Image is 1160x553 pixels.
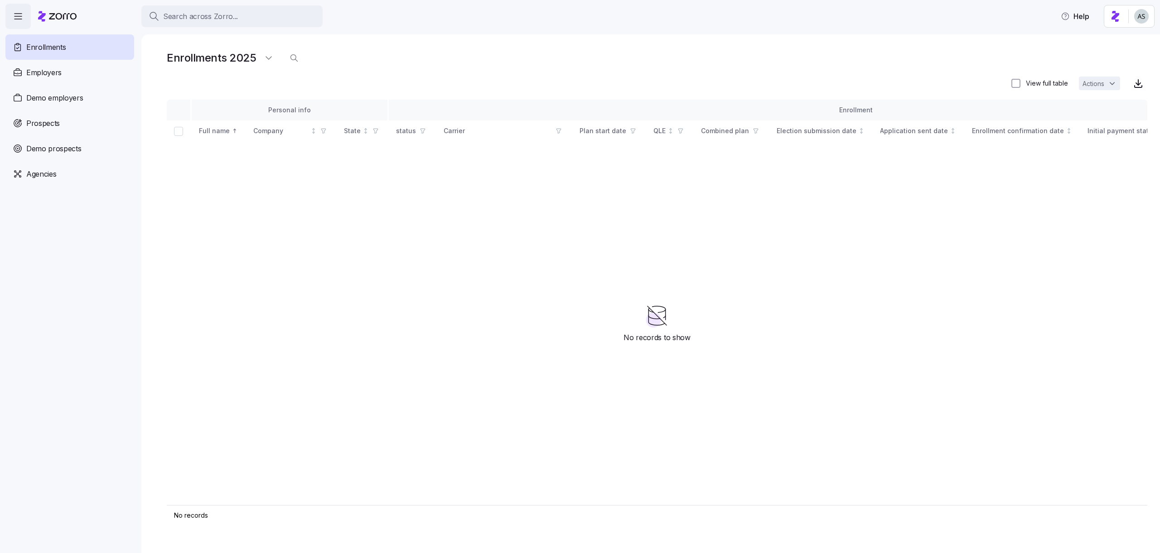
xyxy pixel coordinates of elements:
th: QLENot sorted [647,120,694,141]
div: Personal info [199,105,381,115]
th: Application sent dateNot sorted [873,120,965,141]
a: Demo employers [5,85,134,111]
th: StateNot sorted [337,120,389,141]
div: Plan start date [580,126,626,136]
div: Sorted ascending [232,128,238,134]
a: Demo prospects [5,136,134,161]
a: Agencies [5,161,134,187]
div: Carrier [444,126,552,136]
div: Full name [199,126,230,136]
span: Employers [26,67,62,78]
span: Prospects [26,118,60,129]
a: Prospects [5,111,134,136]
span: Actions [1083,81,1104,87]
div: Not sorted [310,128,317,134]
span: Enrollments [26,42,66,53]
div: status [396,126,416,136]
a: Employers [5,60,134,85]
span: No records to show [623,332,690,343]
h1: Enrollments 2025 [167,51,256,65]
div: Enrollment confirmation date [972,126,1064,136]
div: Application sent date [880,126,948,136]
input: Select all records [174,127,183,136]
img: c4d3a52e2a848ea5f7eb308790fba1e4 [1134,9,1149,24]
div: State [344,126,361,136]
div: Election submission date [777,126,856,136]
span: Demo prospects [26,143,82,154]
span: Demo employers [26,92,83,104]
a: Enrollments [5,34,134,60]
label: View full table [1020,79,1068,88]
th: Full nameSorted ascending [192,120,246,141]
span: Search across Zorro... [163,11,238,22]
div: Not sorted [362,128,369,134]
div: Not sorted [858,128,865,134]
div: Not sorted [950,128,956,134]
div: Not sorted [1066,128,1072,134]
span: Agencies [26,168,56,180]
div: Initial payment status [1088,126,1157,136]
div: Combined plan [701,126,749,136]
button: Actions [1079,77,1120,90]
th: Election submission dateNot sorted [769,120,873,141]
div: QLE [654,126,666,136]
span: Help [1061,11,1089,22]
button: Help [1054,7,1097,25]
button: Search across Zorro... [141,5,323,27]
div: No records [174,511,1140,520]
div: Not sorted [667,128,674,134]
th: Enrollment confirmation dateNot sorted [965,120,1081,141]
th: CompanyNot sorted [246,120,337,141]
div: Company [254,126,309,136]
